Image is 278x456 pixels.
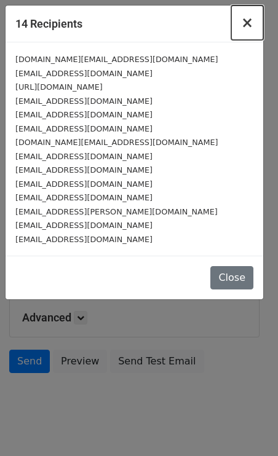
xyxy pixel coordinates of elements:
[15,165,153,175] small: [EMAIL_ADDRESS][DOMAIN_NAME]
[15,152,153,161] small: [EMAIL_ADDRESS][DOMAIN_NAME]
[15,82,103,92] small: [URL][DOMAIN_NAME]
[15,69,153,78] small: [EMAIL_ADDRESS][DOMAIN_NAME]
[241,14,253,31] span: ×
[15,235,153,244] small: [EMAIL_ADDRESS][DOMAIN_NAME]
[15,15,82,32] h5: 14 Recipients
[15,138,218,147] small: [DOMAIN_NAME][EMAIL_ADDRESS][DOMAIN_NAME]
[15,221,153,230] small: [EMAIL_ADDRESS][DOMAIN_NAME]
[15,207,218,216] small: [EMAIL_ADDRESS][PERSON_NAME][DOMAIN_NAME]
[15,193,153,202] small: [EMAIL_ADDRESS][DOMAIN_NAME]
[216,397,278,456] iframe: Chat Widget
[216,397,278,456] div: チャットウィジェット
[15,55,218,64] small: [DOMAIN_NAME][EMAIL_ADDRESS][DOMAIN_NAME]
[210,266,253,289] button: Close
[15,110,153,119] small: [EMAIL_ADDRESS][DOMAIN_NAME]
[15,96,153,106] small: [EMAIL_ADDRESS][DOMAIN_NAME]
[15,179,153,189] small: [EMAIL_ADDRESS][DOMAIN_NAME]
[15,124,153,133] small: [EMAIL_ADDRESS][DOMAIN_NAME]
[231,6,263,40] button: Close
